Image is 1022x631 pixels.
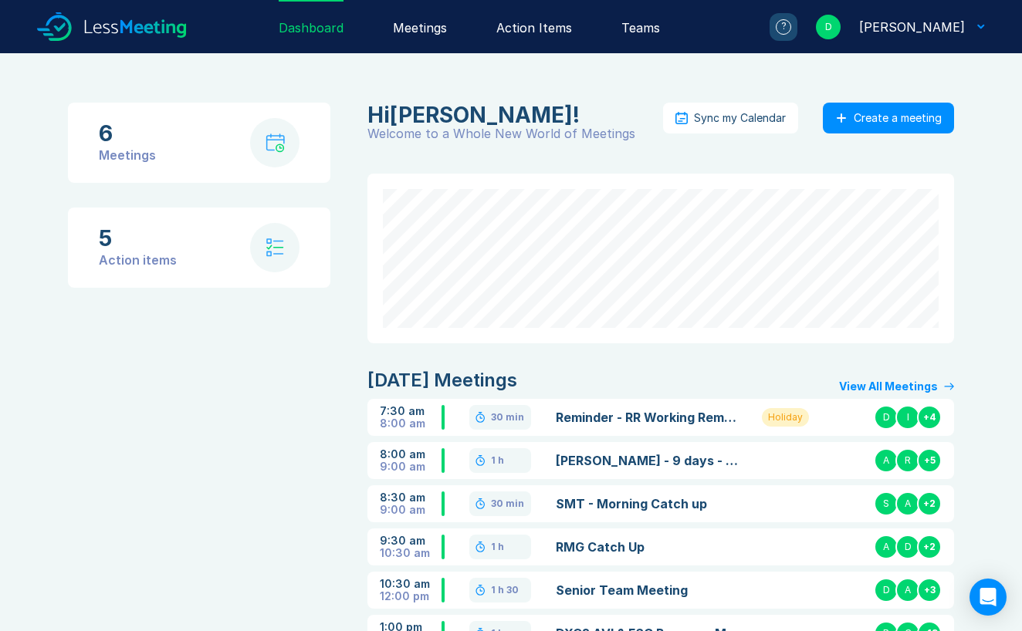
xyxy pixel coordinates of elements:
[556,494,743,513] a: SMT - Morning Catch up
[874,491,898,516] div: S
[380,590,442,602] div: 12:00 pm
[854,112,942,124] div: Create a meeting
[917,405,942,430] div: + 4
[556,451,743,470] a: [PERSON_NAME] - 9 days - approved AW - Noted IP
[859,18,965,36] div: Danny Sisson
[874,535,898,559] div: A
[367,127,663,140] div: Welcome to a Whole New World of Meetings
[694,112,786,124] div: Sync my Calendar
[556,408,743,427] a: Reminder - RR Working Remotely
[491,498,524,510] div: 30 min
[380,491,442,504] div: 8:30 am
[380,578,442,590] div: 10:30 am
[816,15,841,39] div: D
[823,103,954,133] button: Create a meeting
[99,146,156,164] div: Meetings
[751,13,797,41] a: ?
[380,448,442,461] div: 8:00 am
[895,491,920,516] div: A
[380,405,442,417] div: 7:30 am
[776,19,791,35] div: ?
[99,121,156,146] div: 6
[917,535,942,559] div: + 2
[380,504,442,516] div: 9:00 am
[367,103,654,127] div: Danny Sisson
[874,405,898,430] div: D
[874,448,898,473] div: A
[380,535,442,547] div: 9:30 am
[491,584,519,596] div: 1 h 30
[491,411,524,423] div: 30 min
[895,535,920,559] div: D
[367,368,517,393] div: [DATE] Meetings
[895,448,920,473] div: R
[491,541,504,553] div: 1 h
[917,491,942,516] div: + 2
[556,538,743,556] a: RMG Catch Up
[266,238,284,257] img: check-list.svg
[917,448,942,473] div: + 5
[380,547,442,559] div: 10:30 am
[266,133,285,153] img: calendar-with-clock.svg
[491,454,504,467] div: 1 h
[874,578,898,602] div: D
[380,461,442,473] div: 9:00 am
[895,578,920,602] div: A
[556,581,743,599] a: Senior Team Meeting
[762,408,809,427] div: Holiday
[380,417,442,430] div: 8:00 am
[99,251,177,269] div: Action items
[839,380,938,393] div: View All Meetings
[663,103,798,133] button: Sync my Calendar
[839,380,954,393] a: View All Meetings
[895,405,920,430] div: I
[970,579,1007,616] div: Open Intercom Messenger
[917,578,942,602] div: + 3
[99,226,177,251] div: 5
